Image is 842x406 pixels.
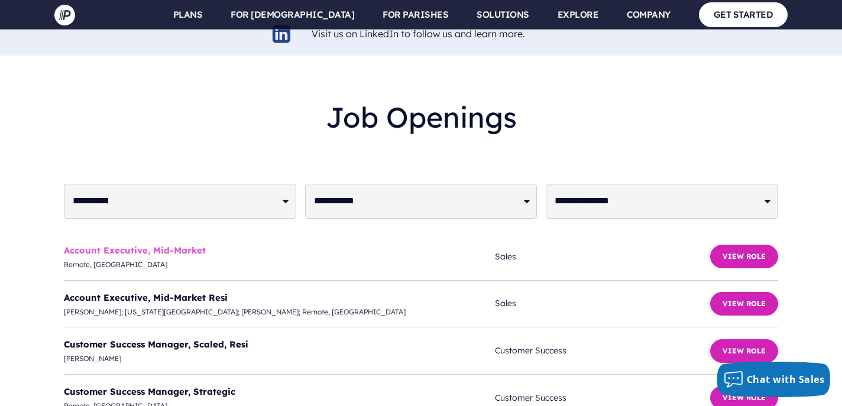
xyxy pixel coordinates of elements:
[312,28,525,40] a: Visit us on LinkedIn to follow us and learn more.
[495,391,710,405] span: Customer Success
[64,306,495,319] span: [PERSON_NAME]; [US_STATE][GEOGRAPHIC_DATA]; [PERSON_NAME]; Remote, [GEOGRAPHIC_DATA]
[64,339,248,350] a: Customer Success Manager, Scaled, Resi
[64,292,228,303] a: Account Executive, Mid-Market Resi
[64,91,778,144] h2: Job Openings
[495,296,710,311] span: Sales
[710,245,778,268] button: View Role
[271,23,293,45] img: linkedin-logo
[747,373,825,386] span: Chat with Sales
[710,292,778,316] button: View Role
[495,343,710,358] span: Customer Success
[64,245,206,256] a: Account Executive, Mid-Market
[64,386,235,397] a: Customer Success Manager, Strategic
[64,352,495,365] span: [PERSON_NAME]
[495,249,710,264] span: Sales
[717,362,831,397] button: Chat with Sales
[710,339,778,363] button: View Role
[699,2,788,27] a: GET STARTED
[64,258,495,271] span: Remote, [GEOGRAPHIC_DATA]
